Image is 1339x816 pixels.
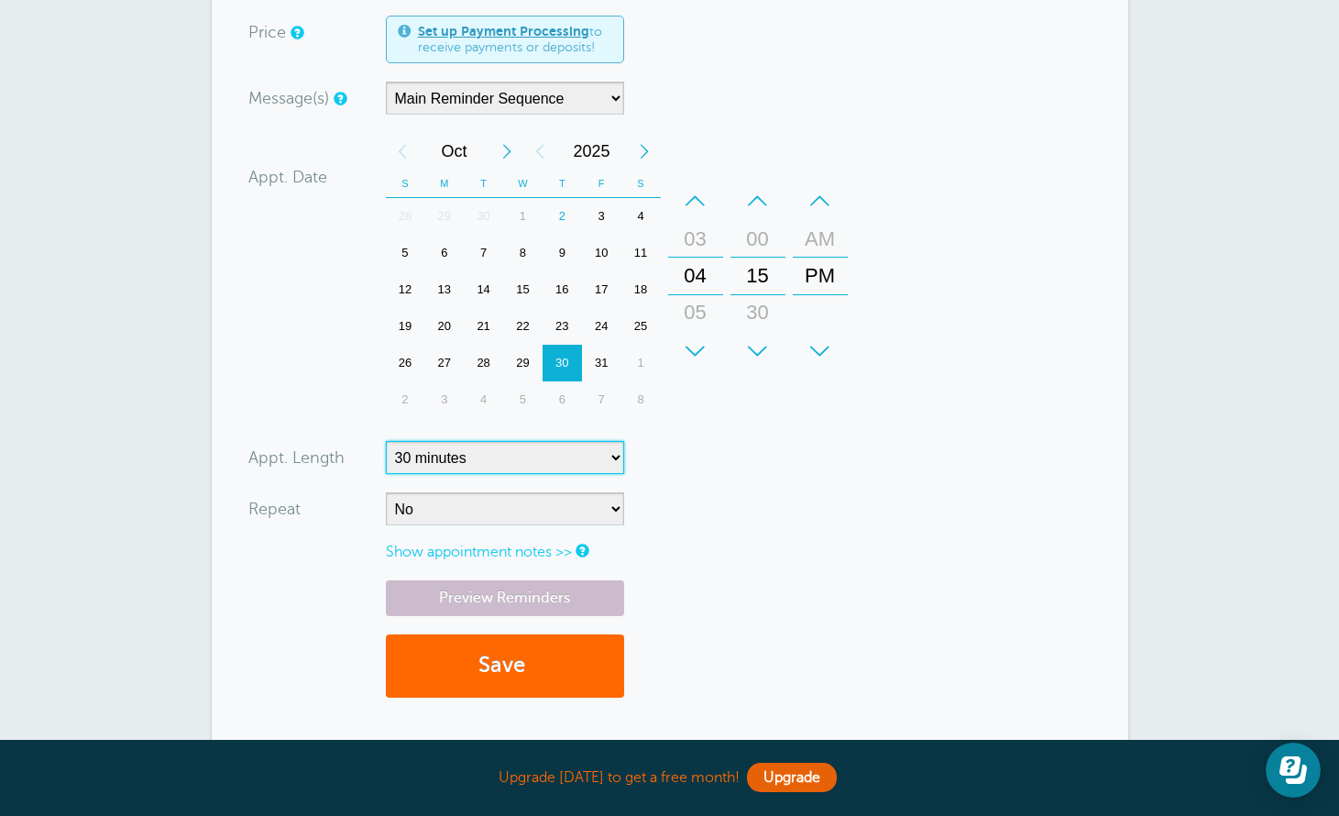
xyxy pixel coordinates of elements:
a: An optional price for the appointment. If you set a price, you can include a payment link in your... [291,27,302,39]
div: 06 [674,331,718,368]
div: Friday, November 7 [582,381,621,418]
th: W [503,170,543,198]
div: Saturday, November 8 [621,381,661,418]
div: Today, Thursday, October 2 [543,198,582,235]
div: 00 [736,221,780,258]
div: Monday, September 29 [424,198,464,235]
label: Message(s) [248,90,329,106]
label: Price [248,24,286,40]
div: 29 [424,198,464,235]
div: 5 [503,381,543,418]
div: PM [798,258,842,294]
label: Appt. Length [248,449,345,466]
div: Previous Year [523,133,556,170]
div: 4 [464,381,503,418]
div: Tuesday, October 7 [464,235,503,271]
span: October [419,133,490,170]
th: T [464,170,503,198]
th: S [621,170,661,198]
div: 8 [503,235,543,271]
th: M [424,170,464,198]
div: 9 [543,235,582,271]
div: 21 [464,308,503,345]
div: 05 [674,294,718,331]
div: Wednesday, October 15 [503,271,543,308]
div: 7 [582,381,621,418]
div: 29 [503,345,543,381]
div: Friday, October 24 [582,308,621,345]
span: to receive payments or deposits! [418,24,612,56]
div: 11 [621,235,661,271]
div: 45 [736,331,780,368]
div: 14 [464,271,503,308]
div: Saturday, October 25 [621,308,661,345]
div: Tuesday, October 21 [464,308,503,345]
div: Monday, October 13 [424,271,464,308]
div: Thursday, October 23 [543,308,582,345]
div: 30 [464,198,503,235]
div: 28 [464,345,503,381]
div: 3 [582,198,621,235]
span: 2025 [556,133,628,170]
div: 15 [736,258,780,294]
div: Friday, October 3 [582,198,621,235]
div: 04 [674,258,718,294]
div: 1 [503,198,543,235]
label: Appt. Date [248,169,327,185]
div: Friday, October 31 [582,345,621,381]
a: Preview Reminders [386,580,624,616]
div: 6 [543,381,582,418]
div: 15 [503,271,543,308]
div: 18 [621,271,661,308]
div: Thursday, November 6 [543,381,582,418]
div: Monday, October 6 [424,235,464,271]
div: Sunday, September 28 [386,198,425,235]
div: 26 [386,345,425,381]
div: 24 [582,308,621,345]
div: Saturday, October 18 [621,271,661,308]
a: Show appointment notes >> [386,544,572,560]
div: 1 [621,345,661,381]
div: Monday, October 27 [424,345,464,381]
div: AM [798,221,842,258]
div: Wednesday, October 29 [503,345,543,381]
button: Save [386,634,624,698]
div: Next Year [628,133,661,170]
a: Set up Payment Processing [418,24,589,39]
div: Monday, October 20 [424,308,464,345]
div: Thursday, October 16 [543,271,582,308]
div: 7 [464,235,503,271]
a: Simple templates and custom messages will use the reminder schedule set under Settings > Reminder... [334,93,345,105]
div: 3 [424,381,464,418]
div: 20 [424,308,464,345]
a: Notes are for internal use only, and are not visible to your clients. [576,545,587,557]
div: 27 [424,345,464,381]
div: Sunday, October 19 [386,308,425,345]
iframe: Resource center [1266,743,1321,798]
div: Tuesday, September 30 [464,198,503,235]
div: 4 [621,198,661,235]
div: Friday, October 10 [582,235,621,271]
div: Saturday, October 4 [621,198,661,235]
div: Wednesday, November 5 [503,381,543,418]
div: Tuesday, October 28 [464,345,503,381]
div: 12 [386,271,425,308]
div: 2 [543,198,582,235]
div: Wednesday, October 1 [503,198,543,235]
div: Upgrade [DATE] to get a free month! [212,758,1128,798]
div: Sunday, October 5 [386,235,425,271]
div: Thursday, October 9 [543,235,582,271]
div: Wednesday, October 8 [503,235,543,271]
div: Sunday, November 2 [386,381,425,418]
div: 22 [503,308,543,345]
div: 23 [543,308,582,345]
div: Previous Month [386,133,419,170]
th: T [543,170,582,198]
div: 03 [674,221,718,258]
div: 17 [582,271,621,308]
div: 28 [386,198,425,235]
div: Tuesday, October 14 [464,271,503,308]
div: Minutes [730,182,785,369]
div: 2 [386,381,425,418]
div: 19 [386,308,425,345]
